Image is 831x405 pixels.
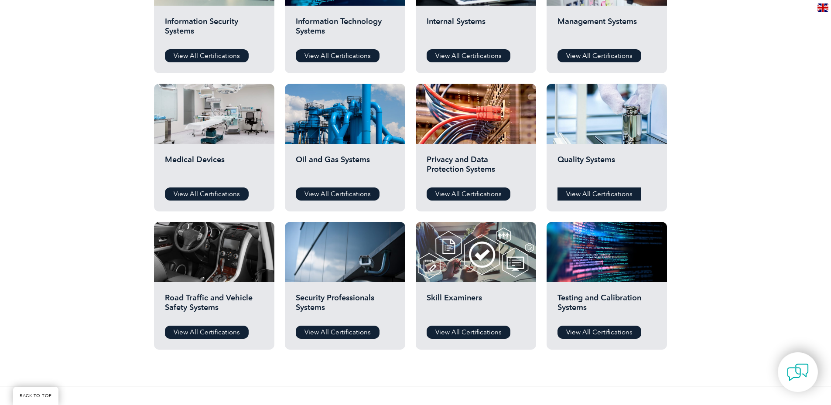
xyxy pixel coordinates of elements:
[165,293,263,319] h2: Road Traffic and Vehicle Safety Systems
[165,49,249,62] a: View All Certifications
[817,3,828,12] img: en
[165,326,249,339] a: View All Certifications
[557,293,656,319] h2: Testing and Calibration Systems
[296,17,394,43] h2: Information Technology Systems
[296,49,380,62] a: View All Certifications
[557,155,656,181] h2: Quality Systems
[165,17,263,43] h2: Information Security Systems
[296,293,394,319] h2: Security Professionals Systems
[13,387,58,405] a: BACK TO TOP
[787,361,809,383] img: contact-chat.png
[427,326,510,339] a: View All Certifications
[427,293,525,319] h2: Skill Examiners
[165,155,263,181] h2: Medical Devices
[557,49,641,62] a: View All Certifications
[427,187,510,201] a: View All Certifications
[557,187,641,201] a: View All Certifications
[427,49,510,62] a: View All Certifications
[296,326,380,339] a: View All Certifications
[165,187,249,201] a: View All Certifications
[427,17,525,43] h2: Internal Systems
[557,17,656,43] h2: Management Systems
[296,187,380,201] a: View All Certifications
[296,155,394,181] h2: Oil and Gas Systems
[427,155,525,181] h2: Privacy and Data Protection Systems
[557,326,641,339] a: View All Certifications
